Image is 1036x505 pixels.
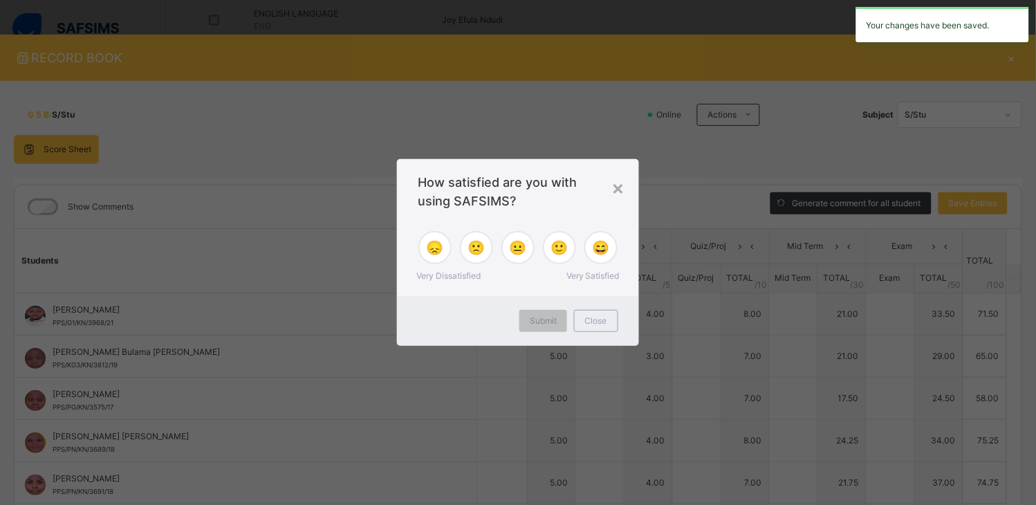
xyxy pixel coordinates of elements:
span: Close [585,315,607,327]
span: How satisfied are you with using SAFSIMS? [418,173,618,210]
span: 😄 [593,237,610,258]
span: Very Satisfied [566,270,620,282]
div: Your changes have been saved. [856,7,1029,42]
span: 😐 [510,237,527,258]
div: × [612,173,625,202]
span: Very Dissatisfied [416,270,481,282]
span: 🙂 [551,237,568,258]
span: Submit [530,315,557,327]
span: 😞 [427,237,444,258]
span: 🙁 [468,237,485,258]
